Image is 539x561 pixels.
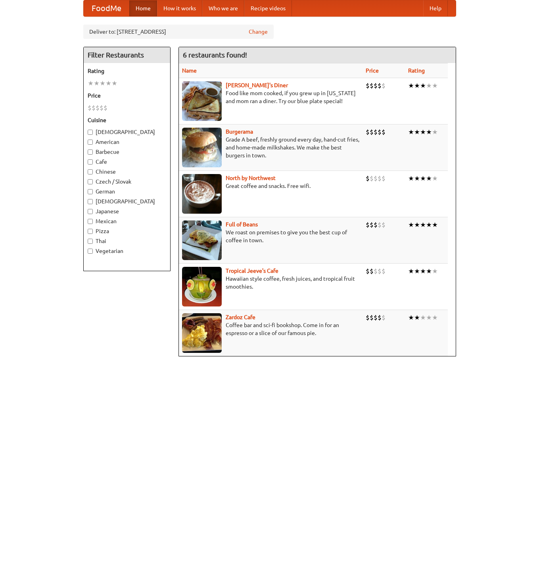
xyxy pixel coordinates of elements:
[366,67,379,74] a: Price
[426,220,432,229] li: ★
[420,81,426,90] li: ★
[366,313,370,322] li: $
[370,267,374,276] li: $
[182,174,222,214] img: north.jpg
[88,197,166,205] label: [DEMOGRAPHIC_DATA]
[366,128,370,136] li: $
[226,314,255,320] b: Zardoz Cafe
[370,128,374,136] li: $
[226,128,253,135] a: Burgerama
[92,103,96,112] li: $
[182,321,359,337] p: Coffee bar and sci-fi bookshop. Come in for an espresso or a slice of our famous pie.
[408,313,414,322] li: ★
[88,140,93,145] input: American
[374,267,378,276] li: $
[183,51,247,59] ng-pluralize: 6 restaurants found!
[84,47,170,63] h4: Filter Restaurants
[182,228,359,244] p: We roast on premises to give you the best cup of coffee in town.
[226,268,278,274] a: Tropical Jeeve's Cafe
[366,81,370,90] li: $
[182,313,222,353] img: zardoz.jpg
[182,182,359,190] p: Great coffee and snacks. Free wifi.
[420,220,426,229] li: ★
[378,174,382,183] li: $
[94,79,100,88] li: ★
[244,0,292,16] a: Recipe videos
[88,199,93,204] input: [DEMOGRAPHIC_DATA]
[382,313,386,322] li: $
[88,103,92,112] li: $
[370,313,374,322] li: $
[378,220,382,229] li: $
[88,209,93,214] input: Japanese
[432,81,438,90] li: ★
[414,267,420,276] li: ★
[88,130,93,135] input: [DEMOGRAPHIC_DATA]
[382,220,386,229] li: $
[88,159,93,165] input: Cafe
[366,220,370,229] li: $
[88,239,93,244] input: Thai
[426,128,432,136] li: ★
[182,136,359,159] p: Grade A beef, freshly ground every day, hand-cut fries, and home-made milkshakes. We make the bes...
[426,313,432,322] li: ★
[182,81,222,121] img: sallys.jpg
[374,220,378,229] li: $
[105,79,111,88] li: ★
[426,174,432,183] li: ★
[88,227,166,235] label: Pizza
[378,128,382,136] li: $
[432,128,438,136] li: ★
[378,81,382,90] li: $
[226,175,276,181] a: North by Northwest
[414,313,420,322] li: ★
[88,179,93,184] input: Czech / Slovak
[370,220,374,229] li: $
[100,103,104,112] li: $
[88,149,93,155] input: Barbecue
[408,174,414,183] li: ★
[432,174,438,183] li: ★
[88,79,94,88] li: ★
[423,0,448,16] a: Help
[378,267,382,276] li: $
[408,267,414,276] li: ★
[366,267,370,276] li: $
[88,178,166,186] label: Czech / Slovak
[100,79,105,88] li: ★
[408,81,414,90] li: ★
[157,0,202,16] a: How it works
[382,81,386,90] li: $
[88,92,166,100] h5: Price
[182,275,359,291] p: Hawaiian style coffee, fresh juices, and tropical fruit smoothies.
[88,229,93,234] input: Pizza
[104,103,107,112] li: $
[202,0,244,16] a: Who we are
[96,103,100,112] li: $
[226,82,288,88] a: [PERSON_NAME]'s Diner
[420,174,426,183] li: ★
[420,313,426,322] li: ★
[111,79,117,88] li: ★
[88,138,166,146] label: American
[414,81,420,90] li: ★
[426,81,432,90] li: ★
[88,128,166,136] label: [DEMOGRAPHIC_DATA]
[182,89,359,105] p: Food like mom cooked, if you grew up in [US_STATE] and mom ran a diner. Try our blue plate special!
[370,81,374,90] li: $
[426,267,432,276] li: ★
[374,174,378,183] li: $
[408,67,425,74] a: Rating
[88,188,166,195] label: German
[88,148,166,156] label: Barbecue
[432,267,438,276] li: ★
[370,174,374,183] li: $
[432,313,438,322] li: ★
[382,174,386,183] li: $
[414,220,420,229] li: ★
[182,267,222,306] img: jeeves.jpg
[408,220,414,229] li: ★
